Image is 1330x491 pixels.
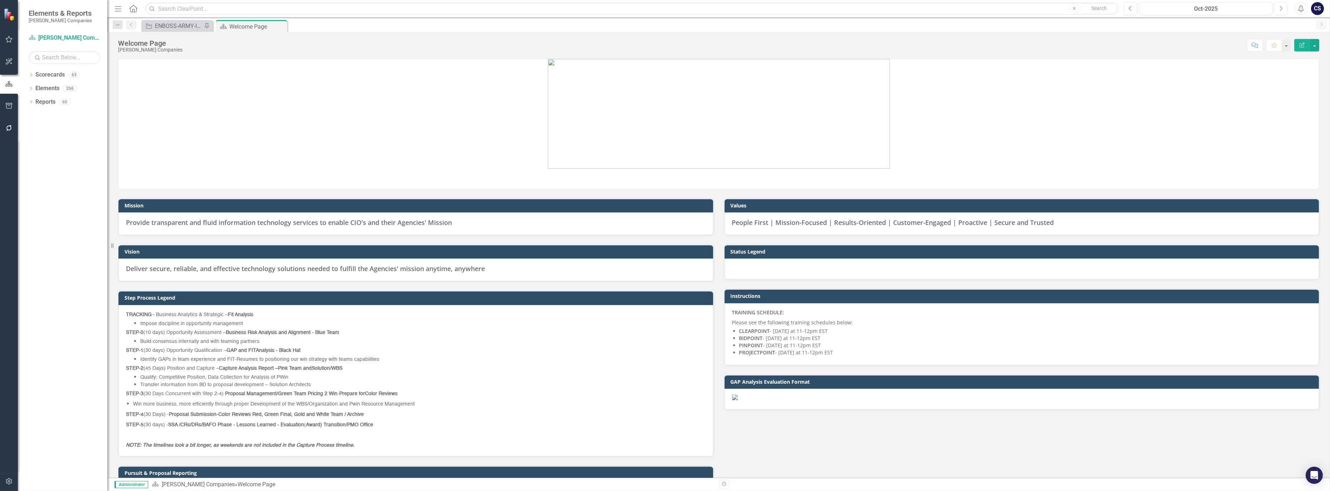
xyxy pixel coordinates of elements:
[118,39,182,47] div: Welcome Page
[1091,5,1107,11] span: Search
[115,481,148,488] span: Administrator
[731,293,1316,299] h3: Instructions
[126,443,355,448] span: NOTE: The timelines look a bit longer, as weekends are not included in the Capture Process timeline.
[145,391,222,396] span: 30 Days Concurrent with Step 2-4
[140,321,243,326] span: Impose discipline in opportunity management
[143,21,202,30] a: ENBOSS-ARMY-ITES3 SB-221122 (Army National Guard ENBOSS Support Service Sustainment, Enhancement,...
[35,98,55,106] a: Reports
[228,312,253,317] strong: Fit Analysis
[126,348,143,353] strong: STEP-1
[168,422,180,427] strong: SSA /
[126,218,452,227] span: Provide transparent and fluid information technology services to enable CIO's and their Agencies'...
[126,391,143,396] strong: STEP-3
[4,8,16,20] img: ClearPoint Strategy
[732,309,784,316] strong: TRAINING SCHEDULE:
[312,366,342,371] strong: Solution/WBS
[1306,467,1323,484] div: Open Intercom Messenger
[126,366,143,371] strong: STEP-2
[162,481,235,488] a: [PERSON_NAME] Companies
[126,312,152,317] strong: TRACKING
[143,391,145,396] span: (
[152,481,713,489] div: »
[29,34,100,42] a: [PERSON_NAME] Companies
[218,412,364,417] strong: Color Reviews Red, Green Final, Gold and White Team / Archive
[133,402,415,407] span: Win more business, more efficiently through proper Development of the WBS/Organization and Pwin R...
[126,264,485,273] span: Deliver secure, reliable, and effective technology solutions needed to fulfill the Agencies' miss...
[732,318,1312,326] p: Please see the following training schedules below:
[339,391,365,396] strong: Prepare for
[29,51,100,64] input: Search Below...
[63,85,77,92] div: 266
[126,391,365,396] span: -
[140,357,379,362] span: Identify GAPs in team experience and FIT-Resumes to positioning our win strategy with teams capab...
[731,203,1316,208] h3: Values
[739,335,763,342] strong: BIDPOINT
[126,422,143,427] strong: STEP-5
[226,348,256,353] strong: GAP and FIT
[29,9,92,18] span: Elements & Reports
[731,379,1316,384] h3: GAP Analysis Evaluation Format
[256,348,301,353] strong: Analysis - Black Hat
[140,382,311,387] span: Transfer information from BD to proposal development – Solution Architects
[731,249,1316,254] h3: Status Legend
[739,349,775,356] strong: PROJECTPOINT
[140,339,259,344] span: Build consensus internally and with teaming partners
[126,330,339,335] span: (10 days) Opportunity Assessment –
[739,342,1312,349] li: - [DATE] at 11-12pm EST
[365,391,398,396] strong: Color Reviews
[126,412,364,417] span: (30 Days) -
[126,422,373,427] span: (30 days) - (
[548,59,890,169] img: image%20v4.png
[739,328,1312,335] li: - [DATE] at 11-12pm EST
[278,366,312,371] strong: Pink Team and
[126,312,253,317] span: – Business Analytics & Strategic –
[126,412,143,417] strong: STEP-4
[118,47,182,53] div: [PERSON_NAME] Companies
[125,470,710,476] h3: Pursuit & Proposal Reporting
[126,366,278,371] span: Position and Capture –
[739,349,1312,356] li: - [DATE] at 11-12pm EST
[126,348,301,353] span: (30 days) Opportunity Qualification –
[155,21,202,30] div: ENBOSS-ARMY-ITES3 SB-221122 (Army National Guard ENBOSS Support Service Sustainment, Enhancement,...
[68,72,80,78] div: 63
[143,366,166,371] span: (45 Days)
[226,330,339,335] strong: Business Risk Analysis and Alignment - Blue Team
[739,335,1312,342] li: - [DATE] at 11-12pm EST
[238,481,275,488] div: Welcome Page
[180,422,304,427] strong: CRs/DRs/BAFO Phase - Lessons Learned - Evaluation
[732,218,1054,227] span: People First | Mission-Focused | Results-Oriented | Customer-Engaged | Proactive | Secure and Tru...
[35,84,59,93] a: Elements
[1139,2,1272,15] button: Oct-2025
[125,295,710,300] h3: Step Process Legend
[225,391,337,396] strong: Proposal Management/Green Team Pricing 2 Win
[59,99,70,105] div: 60
[145,3,1119,15] input: Search ClearPoint...
[222,391,224,396] span: )
[739,342,763,349] strong: PINPOINT
[126,330,143,335] strong: STEP-0
[1142,5,1270,13] div: Oct-2025
[125,203,710,208] h3: Mission
[219,366,274,371] strong: Capture Analysis Report
[29,18,92,23] small: [PERSON_NAME] Companies
[1081,4,1117,14] button: Search
[732,394,1312,400] img: mceclip0%20v42.png
[275,366,278,371] strong: –
[140,375,288,380] span: Qualify: Competitive Position, Data Collection for Analysis of PWin
[229,22,286,31] div: Welcome Page
[125,249,710,254] h3: Vision
[306,422,373,427] strong: Award) Transition/PMO Office
[35,71,65,79] a: Scorecards
[1311,2,1324,15] button: CS
[169,412,218,417] strong: Proposal Submission-
[739,328,770,334] strong: CLEARPOINT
